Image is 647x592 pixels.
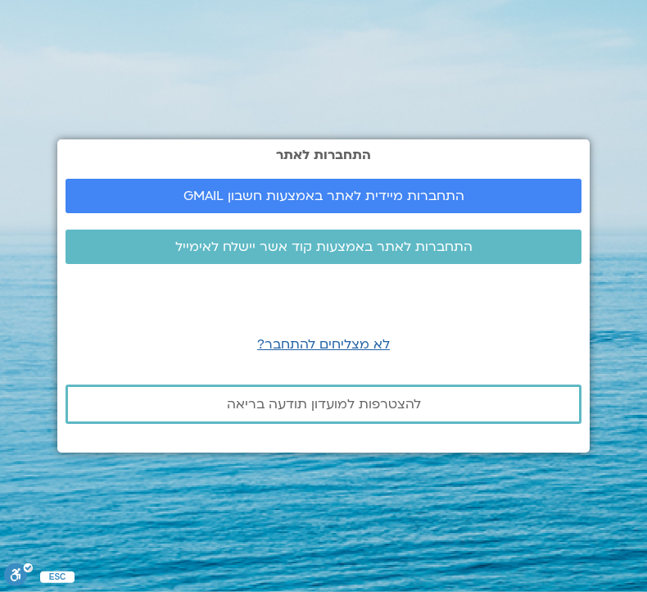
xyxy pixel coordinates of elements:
[66,179,581,213] a: התחברות מיידית לאתר באמצעות חשבון GMAIL
[66,385,581,424] a: להצטרפות למועדון תודעה בריאה
[66,148,581,162] h2: התחברות לאתר
[175,239,473,254] span: התחברות לאתר באמצעות קוד אשר יישלח לאימייל
[183,189,464,203] span: התחברות מיידית לאתר באמצעות חשבון GMAIL
[257,335,390,353] a: לא מצליחים להתחבר?
[227,397,421,412] span: להצטרפות למועדון תודעה בריאה
[66,230,581,264] a: התחברות לאתר באמצעות קוד אשר יישלח לאימייל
